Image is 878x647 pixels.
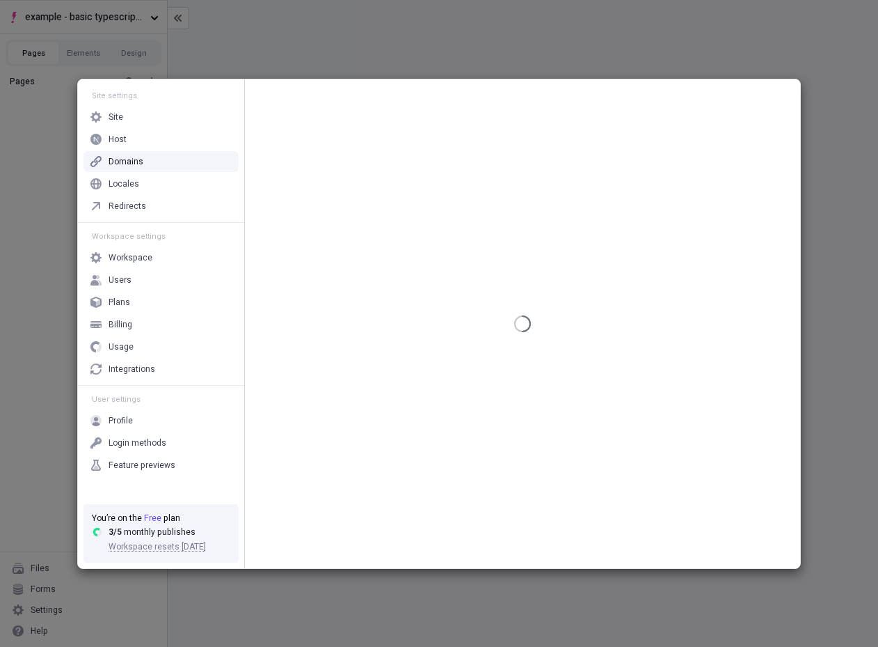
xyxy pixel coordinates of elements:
[83,91,239,101] div: Site settings
[109,364,155,375] div: Integrations
[109,252,152,263] div: Workspace
[109,134,127,145] div: Host
[109,156,143,167] div: Domains
[109,437,166,449] div: Login methods
[109,540,206,553] span: Workspace resets [DATE]
[92,513,230,524] div: You’re on the plan
[144,512,161,524] span: Free
[109,201,146,212] div: Redirects
[109,111,123,123] div: Site
[109,460,175,471] div: Feature previews
[109,178,139,189] div: Locales
[109,526,122,538] span: 3 / 5
[109,297,130,308] div: Plans
[109,341,134,352] div: Usage
[109,415,133,426] div: Profile
[124,526,195,538] span: monthly publishes
[109,319,132,330] div: Billing
[83,394,239,405] div: User settings
[83,231,239,242] div: Workspace settings
[109,274,131,286] div: Users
